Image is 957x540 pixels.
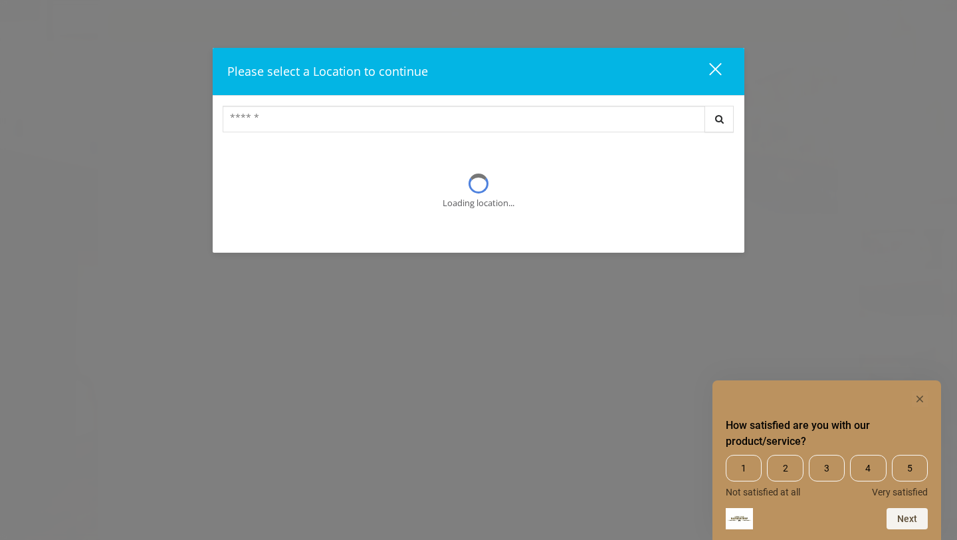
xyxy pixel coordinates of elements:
div: How satisfied are you with our product/service? Select an option from 1 to 5, with 1 being Not sa... [726,455,928,497]
span: 4 [850,455,886,481]
div: close dialog [694,62,720,82]
span: 1 [726,455,762,481]
span: 3 [809,455,845,481]
span: Not satisfied at all [726,487,800,497]
div: Center Select [223,106,734,139]
h2: How satisfied are you with our product/service? Select an option from 1 to 5, with 1 being Not sa... [726,418,928,450]
input: Search Center [223,106,705,132]
span: 5 [892,455,928,481]
i: Search button [712,114,727,124]
span: Very satisfied [872,487,928,497]
button: close dialog [685,58,730,85]
div: How satisfied are you with our product/service? Select an option from 1 to 5, with 1 being Not sa... [726,391,928,529]
span: Please select a Location to continue [227,63,428,79]
div: Loading location... [443,196,514,210]
span: 2 [767,455,803,481]
button: Next question [887,508,928,529]
button: Hide survey [912,391,928,407]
